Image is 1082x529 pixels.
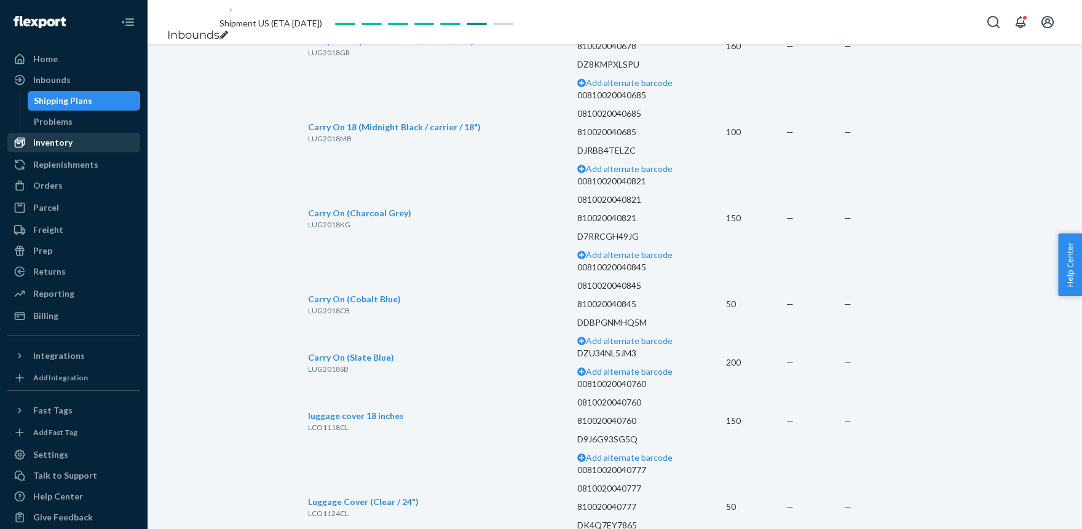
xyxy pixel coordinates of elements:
[7,425,140,440] a: Add Fast Tag
[786,127,794,137] span: —
[7,346,140,366] button: Integrations
[726,175,786,261] td: 150
[586,335,673,346] span: Add alternate barcode
[577,280,726,292] p: 0810020040845
[577,452,673,463] a: Add alternate barcode
[28,112,141,131] a: Problems
[844,357,851,367] span: —
[726,261,786,347] td: 50
[7,241,140,261] a: Prep
[33,53,58,65] div: Home
[577,212,726,224] p: 810020040821
[586,249,673,260] span: Add alternate barcode
[308,351,394,364] button: Carry On (Slate Blue)
[577,261,726,273] p: 00810020040845
[308,364,349,374] span: LUG2018SB
[7,70,140,90] a: Inbounds
[33,427,77,437] div: Add Fast Tag
[308,509,349,518] span: LCO1124CL
[308,496,419,508] button: Luggage Cover (Clear / 24")
[7,507,140,527] button: Give Feedback
[586,77,673,88] span: Add alternate barcode
[981,10,1006,34] button: Open Search Box
[33,449,68,461] div: Settings
[33,202,59,214] div: Parcel
[844,415,851,426] span: —
[33,74,71,86] div: Inbounds
[7,306,140,326] a: Billing
[33,159,98,171] div: Replenishments
[116,10,140,34] button: Close Navigation
[33,372,88,383] div: Add Integration
[308,220,350,229] span: LUG2018KG
[844,127,851,137] span: —
[33,310,58,322] div: Billing
[786,501,794,512] span: —
[1058,233,1082,296] button: Help Center
[786,299,794,309] span: —
[308,293,401,305] button: Carry On (Cobalt Blue)
[7,370,140,385] a: Add Integration
[577,194,726,206] p: 0810020040821
[308,410,404,421] span: luggage cover 18 inches
[726,3,786,89] td: 160
[33,404,73,417] div: Fast Tags
[726,378,786,464] td: 150
[577,378,726,390] p: 00810020040760
[577,335,673,346] a: Add alternate barcode
[577,464,726,476] p: 00810020040777
[577,396,726,409] p: 0810020040760
[167,28,219,42] a: Inbounds
[34,116,73,128] div: Problems
[33,136,73,149] div: Inventory
[28,91,141,111] a: Shipping Plans
[7,198,140,217] a: Parcel
[308,134,352,143] span: LUG2018MB
[577,415,726,427] p: 810020040760
[308,48,350,57] span: LUG2018GR
[308,122,481,132] span: Carry On 18 (Midnight Black / carrier / 18")
[786,357,794,367] span: —
[7,133,140,152] a: Inventory
[7,401,140,420] button: Fast Tags
[7,445,140,464] a: Settings
[726,89,786,175] td: 100
[33,245,52,257] div: Prep
[33,511,93,523] div: Give Feedback
[7,49,140,69] a: Home
[33,288,74,300] div: Reporting
[33,490,83,503] div: Help Center
[844,299,851,309] span: —
[308,306,350,315] span: LUG2018CB
[219,18,322,28] span: Shipment US (ETA Oct 2025)
[7,176,140,195] a: Orders
[308,423,349,432] span: LCO1118CL
[577,298,726,310] p: 810020040845
[308,208,411,218] span: Carry On (Charcoal Grey)
[33,350,85,362] div: Integrations
[577,230,726,243] p: D7RRCGH49JG
[7,155,140,174] a: Replenishments
[844,41,851,51] span: —
[33,224,63,236] div: Freight
[577,144,726,157] p: DJRBB4TELZC
[577,163,673,174] a: Add alternate barcode
[34,95,92,107] div: Shipping Plans
[586,163,673,174] span: Add alternate barcode
[844,501,851,512] span: —
[786,41,794,51] span: —
[577,126,726,138] p: 810020040685
[786,415,794,426] span: —
[1008,10,1033,34] button: Open notifications
[7,284,140,304] a: Reporting
[14,16,66,28] img: Flexport logo
[586,452,673,463] span: Add alternate barcode
[308,121,481,133] button: Carry On 18 (Midnight Black / carrier / 18")
[786,213,794,223] span: —
[577,347,726,359] p: DZU34NL5JM3
[33,179,63,192] div: Orders
[726,347,786,378] td: 200
[577,77,673,88] a: Add alternate barcode
[7,487,140,506] a: Help Center
[577,40,726,52] p: 810020040678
